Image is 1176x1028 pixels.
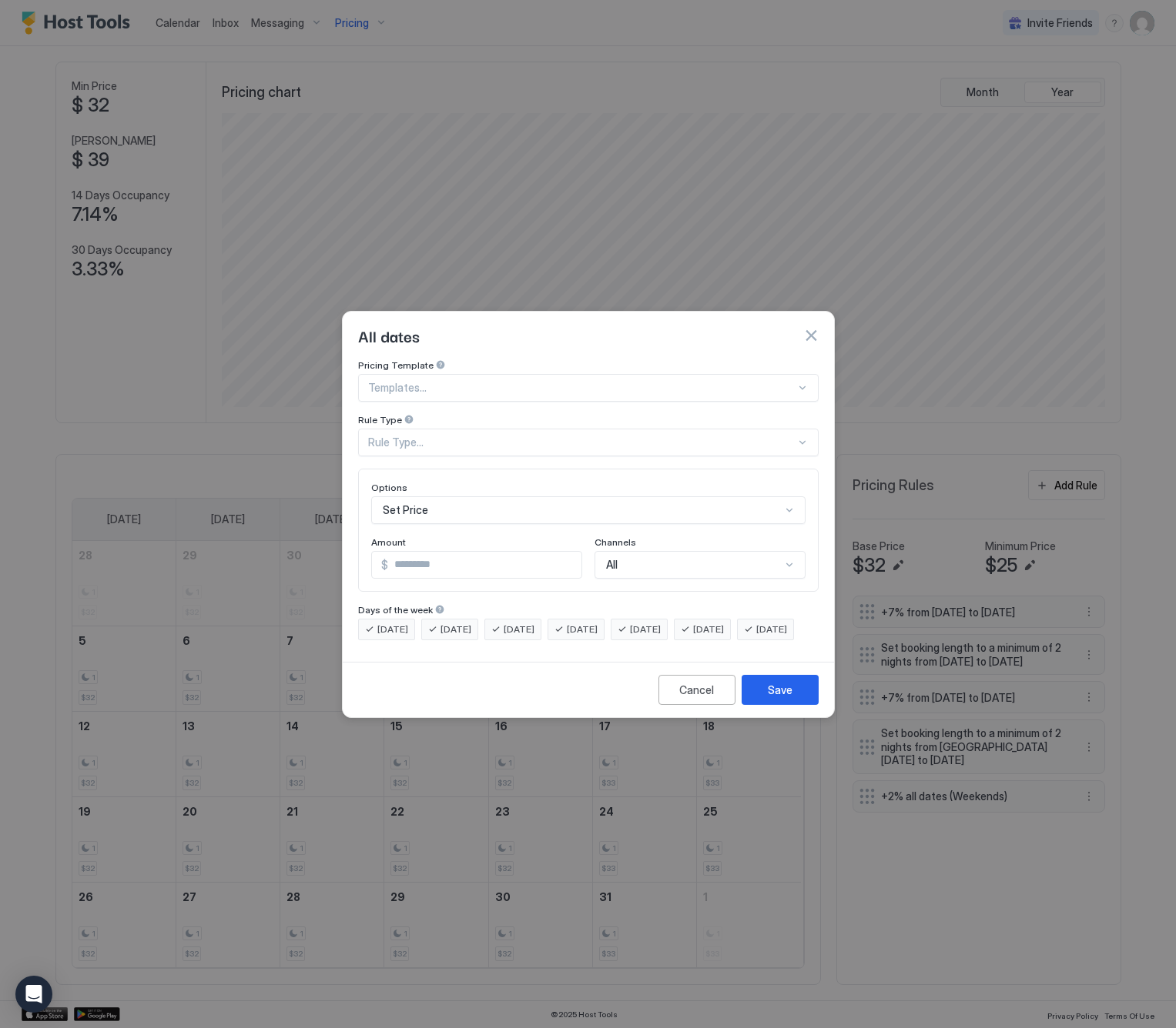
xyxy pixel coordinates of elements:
input: Input Field [388,552,581,578]
span: $ [381,558,388,572]
span: [DATE] [693,622,724,636]
span: [DATE] [504,622,534,636]
span: Pricing Template [358,359,434,371]
span: Days of the week [358,604,433,616]
span: All dates [358,324,420,347]
div: Cancel [679,682,714,698]
span: Rule Type [358,414,402,426]
div: Save [768,682,792,698]
span: [DATE] [441,622,471,636]
span: Channels [595,536,636,548]
span: Set Price [383,503,428,517]
button: Save [742,675,819,705]
div: Rule Type... [368,436,796,449]
span: [DATE] [567,622,598,636]
div: Open Intercom Messenger [15,976,52,1013]
span: [DATE] [756,622,787,636]
span: All [606,558,618,572]
span: Options [371,482,407,493]
span: [DATE] [377,622,408,636]
span: [DATE] [630,622,661,636]
button: Cancel [658,675,735,705]
span: Amount [371,536,406,548]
